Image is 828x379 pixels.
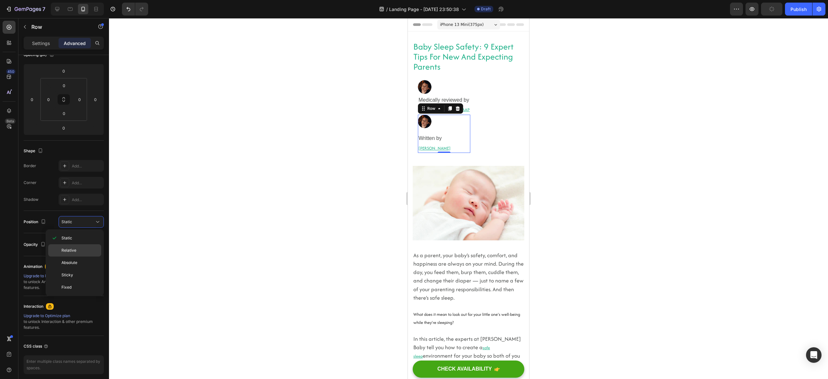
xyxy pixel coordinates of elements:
span: / [386,6,388,13]
div: Add... [72,163,102,169]
div: to unlock Animation & other premium features. [24,273,104,291]
div: Opacity [24,240,47,249]
p: 7 [42,5,45,13]
button: Static [59,216,104,228]
span: Static [61,235,72,241]
div: Undo/Redo [122,3,148,16]
p: Settings [32,40,50,47]
input: 0px [58,81,71,90]
div: to unlock Interaction & other premium features. [24,313,104,330]
div: Border [24,163,36,169]
button: Publish [785,3,812,16]
div: Position [24,218,47,226]
button: 7 [3,3,48,16]
div: Add... [72,180,102,186]
input: 0 [57,66,70,76]
span: Draft [481,6,491,12]
span: Landing Page - [DATE] 23:50:38 [389,6,459,13]
iframe: Design area [408,18,529,379]
input: 0px [44,95,53,104]
span: Absolute [61,260,77,266]
span: Static [61,219,72,224]
div: Shape [24,147,44,155]
input: 0 [27,95,37,104]
p: Advanced [64,40,86,47]
div: Interaction [24,304,43,309]
div: Shadow [24,197,38,202]
div: Upgrade to Build plan [24,273,104,279]
input: 0 [91,95,100,104]
div: CSS class [24,343,49,349]
div: Animation [24,264,42,270]
div: Open Intercom Messenger [806,347,822,363]
div: Publish [790,6,807,13]
div: Beta [5,119,16,124]
div: 450 [6,69,16,74]
input: 0 [57,123,70,133]
div: Upgrade to Optimize plan [24,313,104,319]
span: Sticky [61,272,73,278]
div: Add... [72,197,102,203]
p: Row [31,23,86,31]
span: Relative [61,247,76,253]
div: Corner [24,180,37,186]
input: 0px [58,109,71,118]
span: Fixed [61,284,71,290]
input: 0px [75,95,84,104]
